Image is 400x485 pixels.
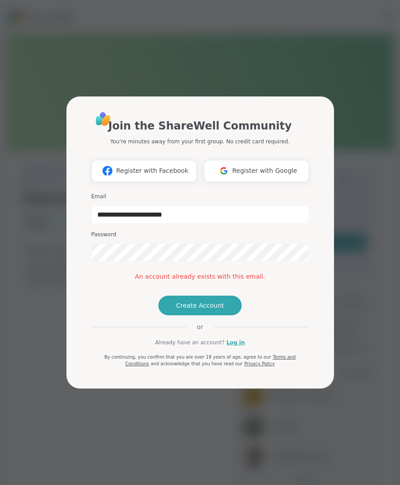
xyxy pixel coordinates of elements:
span: By continuing, you confirm that you are over 18 years of age, agree to our [104,355,271,360]
h1: Join the ShareWell Community [108,118,292,134]
span: and acknowledge that you have read our [151,361,243,366]
div: An account already exists with this email. [91,272,309,281]
h3: Email [91,193,309,201]
a: Log in [227,339,245,347]
span: Already have an account? [155,339,225,347]
span: Register with Facebook [116,166,188,176]
h3: Password [91,231,309,238]
span: Register with Google [232,166,297,176]
p: You're minutes away from your first group. No credit card required. [110,138,289,146]
button: Create Account [158,296,242,315]
img: ShareWell Logo [93,109,113,129]
a: Privacy Policy [244,361,275,366]
button: Register with Facebook [91,160,197,182]
img: ShareWell Logomark [99,163,116,179]
button: Register with Google [204,160,309,182]
span: Create Account [176,301,224,310]
img: ShareWell Logomark [215,163,232,179]
span: or [186,322,214,331]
